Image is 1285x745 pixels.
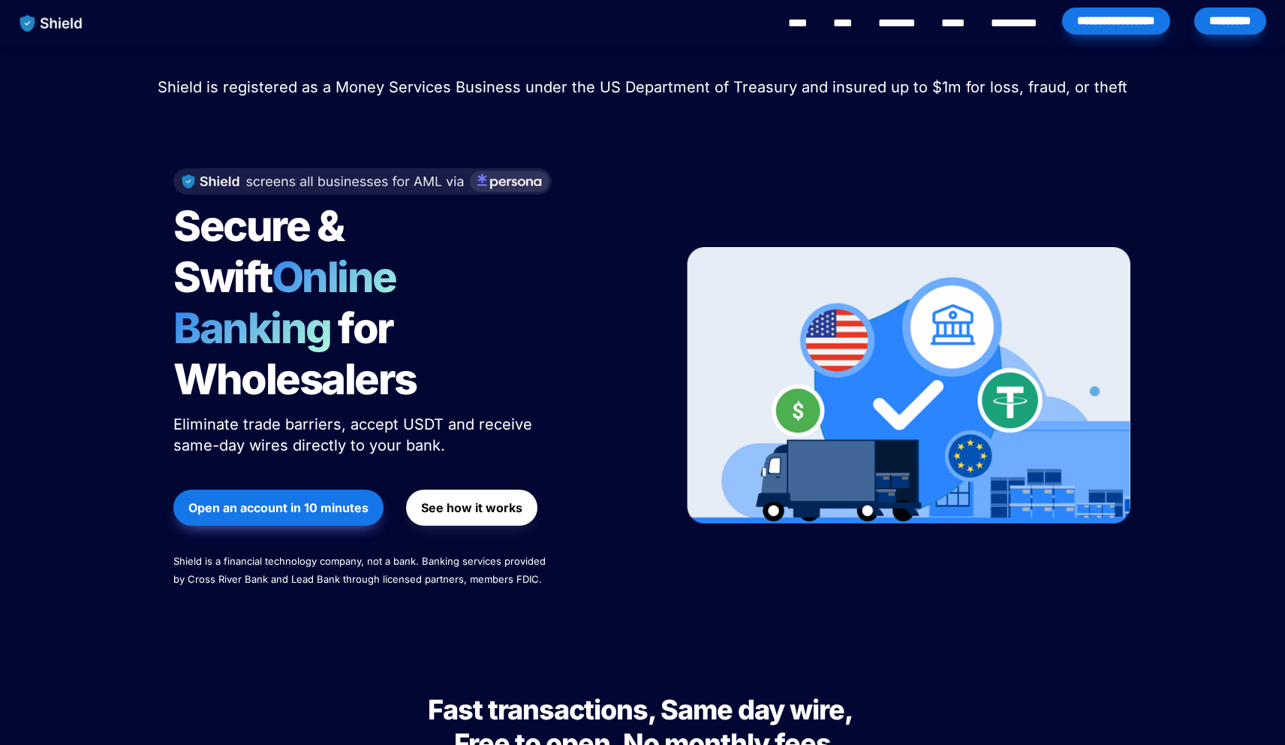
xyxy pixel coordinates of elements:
span: Secure & Swift [173,201,351,303]
button: Open an account in 10 minutes [173,490,384,526]
span: for Wholesalers [173,303,417,405]
span: Eliminate trade barriers, accept USDT and receive same-day wires directly to your bank. [173,415,537,454]
a: Open an account in 10 minutes [173,482,384,533]
span: Online Banking [173,252,411,354]
strong: Open an account in 10 minutes [188,500,369,515]
span: Shield is a financial technology company, not a bank. Banking services provided by Cross River Ba... [173,555,549,585]
button: See how it works [406,490,537,526]
span: Shield is registered as a Money Services Business under the US Department of Treasury and insured... [158,78,1127,96]
strong: See how it works [421,500,522,515]
img: website logo [13,8,90,39]
a: See how it works [406,482,537,533]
